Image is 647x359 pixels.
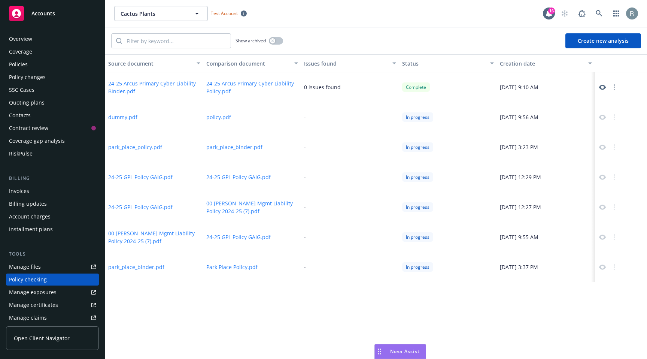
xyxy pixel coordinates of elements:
button: 24-25 GPL Policy GAIG.pdf [108,173,173,181]
div: - [304,113,306,121]
div: - [304,203,306,211]
div: In progress [402,112,433,122]
button: Park Place Policy.pdf [206,263,258,271]
div: 0 issues found [304,83,341,91]
div: Policy changes [9,71,46,83]
svg: Search [116,38,122,44]
a: Accounts [6,3,99,24]
div: Manage exposures [9,286,57,298]
div: Coverage [9,46,32,58]
div: [DATE] 3:37 PM [497,252,595,282]
button: Comparison document [203,54,301,72]
button: Nova Assist [374,344,426,359]
div: [DATE] 9:55 AM [497,222,595,252]
div: Installment plans [9,223,53,235]
button: policy.pdf [206,113,231,121]
div: [DATE] 9:56 AM [497,102,595,132]
div: - [304,143,306,151]
span: Test Account [211,10,238,16]
div: Invoices [9,185,29,197]
button: 24-25 GPL Policy GAIG.pdf [108,203,173,211]
div: Contract review [9,122,48,134]
button: 00 [PERSON_NAME] Mgmt Liability Policy 2024-25 (7).pdf [206,199,298,215]
a: Policy checking [6,274,99,286]
a: Coverage gap analysis [6,135,99,147]
div: In progress [402,202,433,212]
a: Contract review [6,122,99,134]
div: 16 [548,7,555,14]
button: 00 [PERSON_NAME] Mgmt Liability Policy 2024-25 (7).pdf [108,229,200,245]
a: Manage files [6,261,99,273]
div: Creation date [500,60,584,67]
div: In progress [402,142,433,152]
div: [DATE] 9:10 AM [497,72,595,102]
div: Quoting plans [9,97,45,109]
img: photo [626,7,638,19]
div: Complete [402,82,430,92]
button: Creation date [497,54,595,72]
div: Billing updates [9,198,47,210]
a: Report a Bug [574,6,589,21]
div: RiskPulse [9,148,33,160]
div: SSC Cases [9,84,34,96]
button: Source document [105,54,203,72]
div: Account charges [9,211,51,223]
button: Status [399,54,497,72]
button: Cactus Plants [114,6,208,21]
div: Comparison document [206,60,290,67]
a: Policy changes [6,71,99,83]
div: Tools [6,250,99,258]
div: Drag to move [375,344,384,359]
a: Manage exposures [6,286,99,298]
button: park_place_binder.pdf [206,143,262,151]
a: Overview [6,33,99,45]
button: Issues found [301,54,399,72]
a: Installment plans [6,223,99,235]
button: Create new analysis [565,33,641,48]
div: [DATE] 12:27 PM [497,192,595,222]
a: RiskPulse [6,148,99,160]
a: Contacts [6,109,99,121]
span: Test Account [208,9,250,17]
span: Nova Assist [390,348,420,355]
span: Cactus Plants [121,10,185,18]
div: In progress [402,172,433,182]
a: Policies [6,58,99,70]
div: Coverage gap analysis [9,135,65,147]
button: park_place_binder.pdf [108,263,164,271]
a: Account charges [6,211,99,223]
div: - [304,173,306,181]
div: Manage claims [9,312,47,324]
div: Manage files [9,261,41,273]
button: dummy.pdf [108,113,137,121]
div: Policy checking [9,274,47,286]
span: Show archived [236,37,266,44]
button: 24-25 Arcus Primary Cyber Liability Policy.pdf [206,79,298,95]
a: Switch app [609,6,624,21]
div: - [304,263,306,271]
button: park_place_policy.pdf [108,143,162,151]
div: Status [402,60,486,67]
a: Quoting plans [6,97,99,109]
span: Open Client Navigator [14,334,70,342]
a: Start snowing [557,6,572,21]
a: Manage claims [6,312,99,324]
div: Issues found [304,60,388,67]
a: Coverage [6,46,99,58]
span: Accounts [31,10,55,16]
div: In progress [402,262,433,272]
a: Search [592,6,607,21]
div: Source document [108,60,192,67]
input: Filter by keyword... [122,34,231,48]
a: Manage certificates [6,299,99,311]
div: In progress [402,232,433,242]
button: 24-25 GPL Policy GAIG.pdf [206,173,271,181]
a: SSC Cases [6,84,99,96]
div: Contacts [9,109,31,121]
div: Billing [6,175,99,182]
div: [DATE] 3:23 PM [497,132,595,162]
a: Billing updates [6,198,99,210]
a: Invoices [6,185,99,197]
div: [DATE] 12:29 PM [497,162,595,192]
